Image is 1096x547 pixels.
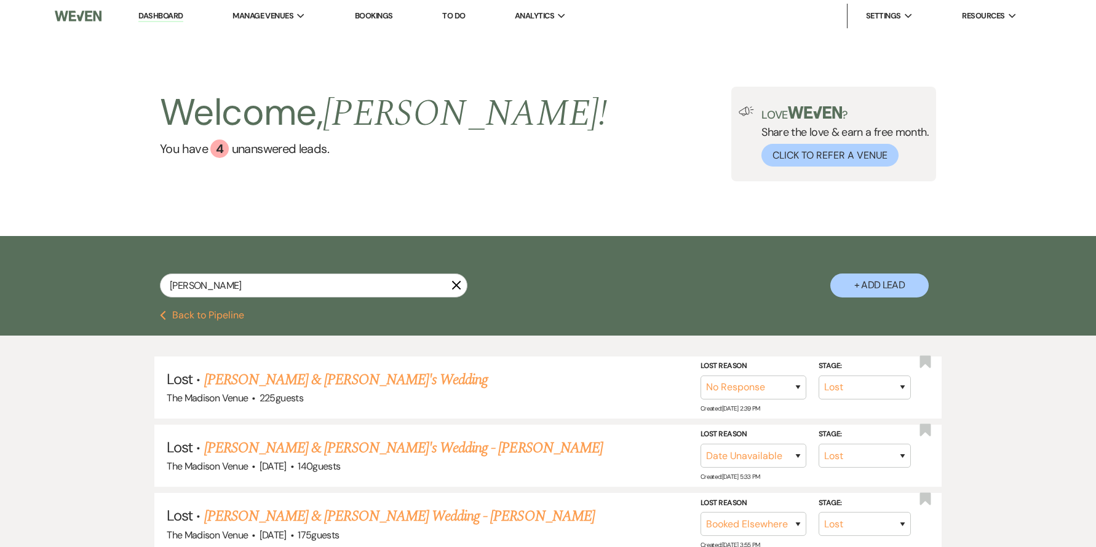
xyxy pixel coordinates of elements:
[298,529,339,541] span: 175 guests
[167,529,248,541] span: The Madison Venue
[761,106,929,120] p: Love ?
[962,10,1004,22] span: Resources
[323,85,607,142] span: [PERSON_NAME] !
[819,360,911,373] label: Stage:
[55,3,101,29] img: Weven Logo
[701,473,760,481] span: Created: [DATE] 5:33 PM
[442,10,465,21] a: To Do
[260,529,287,541] span: [DATE]
[232,10,293,22] span: Manage Venues
[260,392,303,404] span: 225 guests
[204,369,488,391] a: [PERSON_NAME] & [PERSON_NAME]'s Wedding
[160,140,607,158] a: You have 4 unanswered leads.
[260,460,287,473] span: [DATE]
[167,460,248,473] span: The Madison Venue
[701,360,806,373] label: Lost Reason
[160,87,607,140] h2: Welcome,
[866,10,901,22] span: Settings
[138,10,183,22] a: Dashboard
[204,505,595,527] a: [PERSON_NAME] & [PERSON_NAME] Wedding - [PERSON_NAME]
[701,428,806,441] label: Lost Reason
[355,10,393,21] a: Bookings
[167,392,248,404] span: The Madison Venue
[160,310,244,320] button: Back to Pipeline
[204,437,603,459] a: [PERSON_NAME] & [PERSON_NAME]'s Wedding - [PERSON_NAME]
[761,144,899,167] button: Click to Refer a Venue
[701,404,760,412] span: Created: [DATE] 2:39 PM
[701,497,806,510] label: Lost Reason
[160,273,467,297] input: Search by name, event date, email address or phone number
[210,140,229,158] div: 4
[819,428,911,441] label: Stage:
[167,369,193,388] span: Lost
[167,438,193,457] span: Lost
[739,106,754,116] img: loud-speaker-illustration.svg
[754,106,929,167] div: Share the love & earn a free month.
[830,273,929,297] button: + Add Lead
[167,506,193,525] span: Lost
[819,497,911,510] label: Stage:
[515,10,554,22] span: Analytics
[298,460,340,473] span: 140 guests
[788,106,843,119] img: weven-logo-green.svg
